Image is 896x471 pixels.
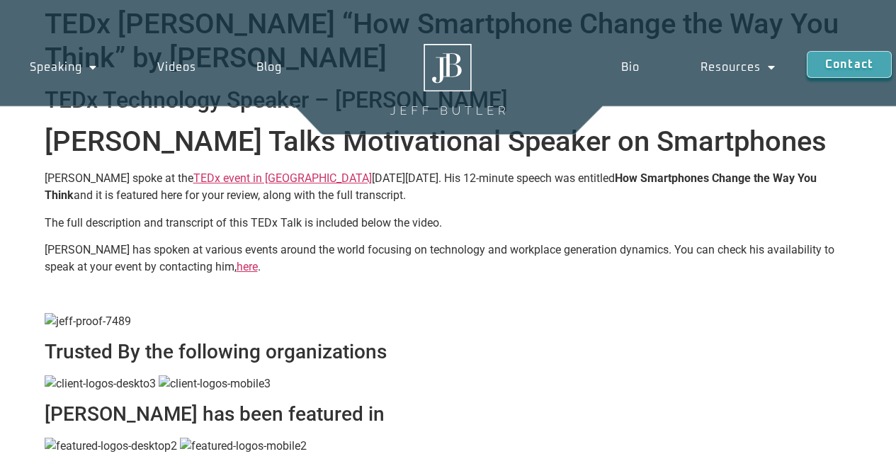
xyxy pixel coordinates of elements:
[180,438,307,455] img: featured-logos-mobile2
[807,51,892,78] a: Contact
[193,171,372,185] a: TEDx event in [GEOGRAPHIC_DATA]
[127,51,227,84] a: Videos
[825,59,873,70] span: Contact
[159,375,271,392] img: client-logos-mobile3
[45,242,852,276] p: [PERSON_NAME] has spoken at various events around the world focusing on technology and workplace ...
[591,51,671,84] a: Bio
[45,313,131,330] img: jeff-proof-7489
[45,170,852,204] p: [PERSON_NAME] spoke at the [DATE][DATE]. His 12-minute speech was entitled and it is featured her...
[237,260,258,273] a: here
[670,51,807,84] a: Resources
[45,125,852,159] h1: [PERSON_NAME] Talks Motivational Speaker on Smartphones
[227,51,312,84] a: Blog
[591,51,807,84] nav: Menu
[45,340,852,364] h3: Trusted By the following organizations
[45,402,852,426] h3: [PERSON_NAME] has been featured in
[45,215,852,232] p: The full description and transcript of this TEDx Talk is included below the video.
[45,375,156,392] img: client-logos-deskto3
[45,438,177,455] img: featured-logos-desktop2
